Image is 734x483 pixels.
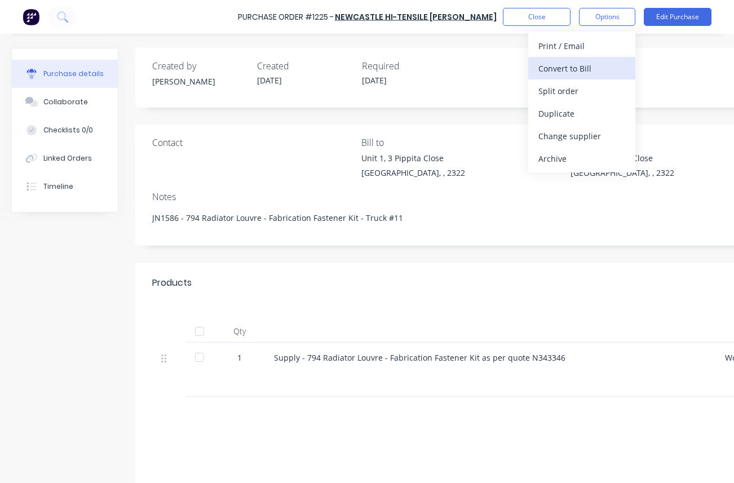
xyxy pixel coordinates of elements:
[538,128,625,144] div: Change supplier
[43,97,88,107] div: Collaborate
[571,167,674,179] div: [GEOGRAPHIC_DATA], , 2322
[644,8,711,26] button: Edit Purchase
[152,136,353,149] div: Contact
[238,11,334,23] div: Purchase Order #1225 -
[362,59,458,73] div: Required
[12,144,118,172] button: Linked Orders
[43,125,93,135] div: Checklists 0/0
[361,136,562,149] div: Bill to
[528,147,635,170] button: Archive
[152,276,192,290] div: Products
[361,152,465,164] div: Unit 1, 3 Pippita Close
[152,76,248,87] div: [PERSON_NAME]
[152,59,248,73] div: Created by
[538,60,625,77] div: Convert to Bill
[23,8,39,25] img: Factory
[503,8,571,26] button: Close
[223,352,256,364] div: 1
[274,352,707,364] div: Supply - 794 Radiator Louvre - Fabrication Fastener Kit as per quote N343346
[12,60,118,88] button: Purchase details
[528,57,635,79] button: Convert to Bill
[361,167,465,179] div: [GEOGRAPHIC_DATA], , 2322
[335,11,497,23] a: Newcastle Hi-Tensile [PERSON_NAME]
[257,59,353,73] div: Created
[214,320,265,343] div: Qty
[538,105,625,122] div: Duplicate
[12,172,118,201] button: Timeline
[12,88,118,116] button: Collaborate
[528,34,635,57] button: Print / Email
[43,69,104,79] div: Purchase details
[43,153,92,163] div: Linked Orders
[528,125,635,147] button: Change supplier
[538,83,625,99] div: Split order
[12,116,118,144] button: Checklists 0/0
[579,8,635,26] button: Options
[538,38,625,54] div: Print / Email
[528,102,635,125] button: Duplicate
[528,79,635,102] button: Split order
[43,181,73,192] div: Timeline
[538,150,625,167] div: Archive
